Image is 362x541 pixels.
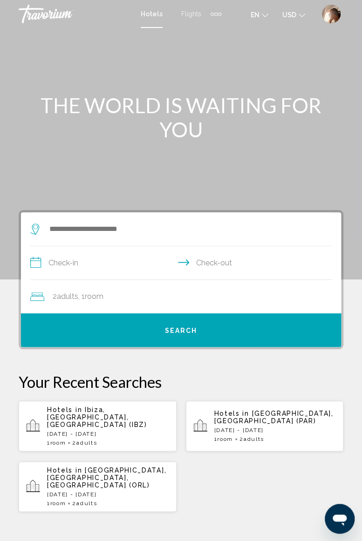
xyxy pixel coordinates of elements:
span: , 1 [78,290,103,303]
a: Travorium [19,5,131,23]
button: Travelers: 2 adults, 0 children [21,280,341,313]
span: Room [85,292,103,301]
button: Search [21,313,341,347]
span: Hotels in [47,406,82,413]
span: en [251,11,260,19]
span: Ibiza, [GEOGRAPHIC_DATA], [GEOGRAPHIC_DATA] (IBZ) [47,406,147,428]
span: Hotels in [47,467,82,474]
p: Your Recent Searches [19,372,343,391]
button: Hotels in [GEOGRAPHIC_DATA], [GEOGRAPHIC_DATA], [GEOGRAPHIC_DATA] (ORL)[DATE] - [DATE]1Room2Adults [19,461,177,512]
a: Flights [181,10,201,18]
span: Room [50,500,66,507]
img: Z [322,5,341,23]
span: Adults [76,500,97,507]
button: Hotels in [GEOGRAPHIC_DATA], [GEOGRAPHIC_DATA] (PAR)[DATE] - [DATE]1Room2Adults [186,400,344,452]
a: Hotels [141,10,163,18]
span: Adults [244,436,264,442]
span: 1 [47,500,66,507]
span: 2 [53,290,78,303]
span: 2 [72,440,97,446]
button: Change language [251,8,268,21]
iframe: Button to launch messaging window [325,504,355,534]
span: 2 [72,500,97,507]
span: [GEOGRAPHIC_DATA], [GEOGRAPHIC_DATA] (PAR) [214,410,334,425]
button: Change currency [282,8,305,21]
span: Adults [57,292,78,301]
span: 1 [47,440,66,446]
span: Room [217,436,233,442]
button: User Menu [319,4,343,24]
span: Hotels in [214,410,249,417]
p: [DATE] - [DATE] [47,431,169,437]
button: Check in and out dates [30,246,332,280]
p: [DATE] - [DATE] [47,491,169,498]
span: USD [282,11,296,19]
span: 2 [239,436,264,442]
button: Hotels in Ibiza, [GEOGRAPHIC_DATA], [GEOGRAPHIC_DATA] (IBZ)[DATE] - [DATE]1Room2Adults [19,400,177,452]
span: 1 [214,436,233,442]
span: [GEOGRAPHIC_DATA], [GEOGRAPHIC_DATA], [GEOGRAPHIC_DATA] (ORL) [47,467,166,489]
p: [DATE] - [DATE] [214,427,336,433]
span: Search [165,327,198,334]
div: Search widget [21,212,341,347]
h1: THE WORLD IS WAITING FOR YOU [19,93,343,142]
span: Room [50,440,66,446]
span: Adults [76,440,97,446]
button: Extra navigation items [211,7,221,21]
